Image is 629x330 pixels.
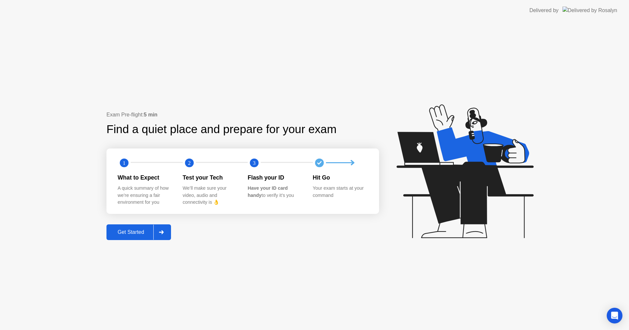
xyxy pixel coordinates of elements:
text: 3 [253,160,256,166]
div: Open Intercom Messenger [607,308,622,323]
div: Flash your ID [248,173,302,182]
div: Get Started [108,229,153,235]
img: Delivered by Rosalyn [562,7,617,14]
text: 2 [188,160,190,166]
div: to verify it’s you [248,185,302,199]
div: What to Expect [118,173,172,182]
text: 1 [123,160,125,166]
button: Get Started [106,224,171,240]
div: Delivered by [529,7,559,14]
div: Exam Pre-flight: [106,111,379,119]
div: Find a quiet place and prepare for your exam [106,121,337,138]
div: Test your Tech [183,173,238,182]
div: Hit Go [313,173,368,182]
b: Have your ID card handy [248,185,288,198]
div: Your exam starts at your command [313,185,368,199]
div: A quick summary of how we’re ensuring a fair environment for you [118,185,172,206]
b: 5 min [144,112,158,117]
div: We’ll make sure your video, audio and connectivity is 👌 [183,185,238,206]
